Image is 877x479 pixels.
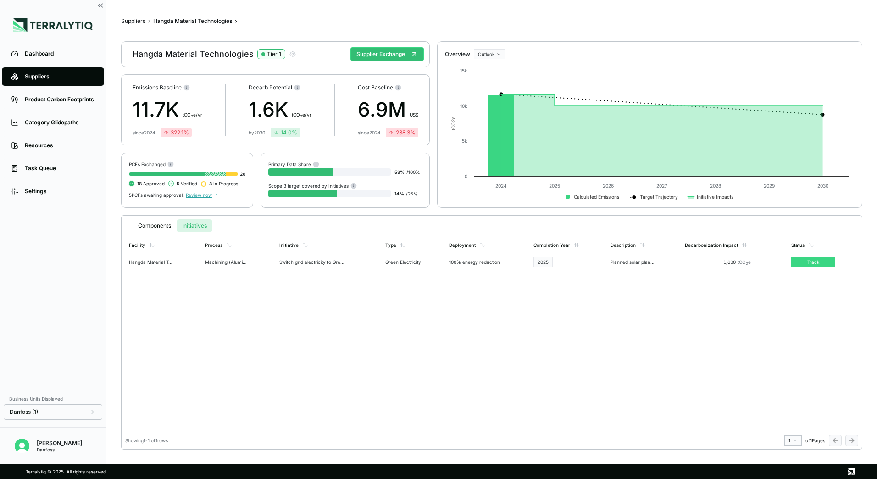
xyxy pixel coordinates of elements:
[533,242,570,248] div: Completion Year
[15,439,29,453] img: Victoria Odoma
[177,181,179,186] span: 5
[186,192,217,198] span: Review now
[449,242,476,248] div: Deployment
[25,73,95,80] div: Suppliers
[121,17,145,25] button: Suppliers
[205,242,222,248] div: Process
[445,50,470,58] div: Overview
[805,438,825,443] span: of 1 Pages
[697,194,734,200] text: Initiative Impacts
[478,51,494,57] span: Outlook
[11,435,33,457] button: Open user button
[685,242,738,248] div: Decarbonization Impact
[394,191,404,196] span: 14 %
[267,50,281,58] div: Tier 1
[406,169,420,175] span: / 100 %
[784,435,802,446] button: 1
[358,95,418,124] div: 6.9M
[462,138,467,144] text: 5k
[292,112,311,117] span: t CO e/yr
[550,183,561,189] text: 2025
[640,194,678,200] text: Target Trajectory
[25,188,95,195] div: Settings
[358,130,380,135] div: since 2024
[129,242,145,248] div: Facility
[235,17,237,25] span: ›
[163,129,189,136] div: 322.1 %
[460,68,467,73] text: 15k
[574,194,619,200] text: Calculated Emissions
[465,173,467,179] text: 0
[25,50,95,57] div: Dashboard
[209,181,212,186] span: 3
[240,171,245,177] span: 26
[25,142,95,149] div: Resources
[788,438,798,443] div: 1
[495,183,507,189] text: 2024
[249,84,311,91] div: Decarb Potential
[133,95,202,124] div: 11.7K
[25,96,95,103] div: Product Carbon Footprints
[406,191,418,196] span: / 25 %
[191,114,193,118] sub: 2
[268,161,319,167] div: Primary Data Share
[129,192,184,198] span: 5 PCFs awaiting approval.
[300,114,302,118] sub: 2
[10,408,38,416] span: Danfoss (1)
[279,242,299,248] div: Initiative
[389,129,416,136] div: 238.3 %
[611,242,636,248] div: Description
[4,393,102,404] div: Business Units Displayed
[25,165,95,172] div: Task Queue
[25,119,95,126] div: Category Glidepaths
[273,129,297,136] div: 14.0 %
[153,17,232,25] div: Hangda Material Technologies
[129,161,245,167] div: PCFs Exchanged
[148,17,150,25] span: ›
[37,447,82,452] div: Danfoss
[385,242,396,248] div: Type
[410,112,418,117] span: US$
[183,112,202,117] span: t CO e/yr
[133,49,296,60] div: Hangda Material Technologies
[460,103,467,109] text: 10k
[137,181,165,186] span: Approved
[209,181,238,186] span: In Progress
[177,219,212,232] button: Initiatives
[451,119,456,122] tspan: 2
[125,438,168,443] div: Showing 1 - 1 of 1 rows
[358,84,418,91] div: Cost Baseline
[451,117,456,130] text: tCO e
[37,440,82,447] div: [PERSON_NAME]
[764,183,775,189] text: 2029
[133,130,155,135] div: since 2024
[603,183,614,189] text: 2026
[249,130,265,135] div: by 2030
[249,95,311,124] div: 1.6K
[710,183,721,189] text: 2028
[133,84,202,91] div: Emissions Baseline
[394,169,405,175] span: 53 %
[817,183,828,189] text: 2030
[177,181,197,186] span: Verified
[13,18,93,32] img: Logo
[791,242,805,248] div: Status
[137,181,142,186] span: 18
[268,182,357,189] div: Scope 3 target covered by Initiatives
[133,219,177,232] button: Components
[474,49,505,59] button: Outlook
[656,183,667,189] text: 2027
[350,47,424,61] button: Supplier Exchange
